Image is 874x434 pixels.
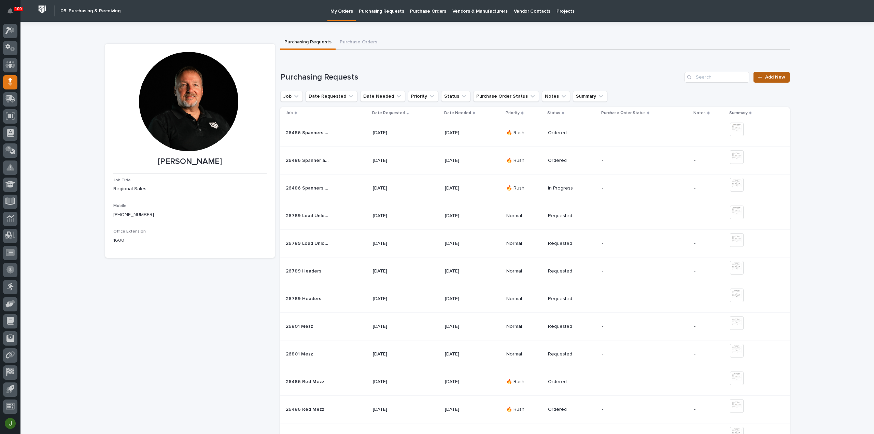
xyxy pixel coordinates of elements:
[548,351,591,357] p: Requested
[548,324,591,330] p: Requested
[602,405,605,412] p: -
[372,109,405,117] p: Date Requested
[286,109,293,117] p: Job
[694,268,724,274] p: -
[15,6,22,11] p: 100
[548,213,591,219] p: Requested
[548,407,591,412] p: Ordered
[694,213,724,219] p: -
[602,378,605,385] p: -
[280,368,790,396] tr: 26486 Red Mezz26486 Red Mezz [DATE][DATE]🔥 RushOrdered-- -
[445,379,488,385] p: [DATE]
[547,109,560,117] p: Status
[506,296,542,302] p: Normal
[408,91,438,102] button: Priority
[445,296,488,302] p: [DATE]
[113,229,146,234] span: Office Extension
[360,91,405,102] button: Date Needed
[373,351,415,357] p: [DATE]
[280,396,790,423] tr: 26486 Red Mezz26486 Red Mezz [DATE][DATE]🔥 RushOrdered-- -
[729,109,748,117] p: Summary
[280,119,790,147] tr: 26486 Spanners and Drops26486 Spanners and Drops [DATE][DATE]🔥 RushOrdered-- -
[694,407,724,412] p: -
[286,212,330,219] p: 26789 Load Unload Bridges
[445,241,488,247] p: [DATE]
[373,213,415,219] p: [DATE]
[306,91,357,102] button: Date Requested
[602,156,605,164] p: -
[765,75,785,80] span: Add New
[548,130,591,136] p: Ordered
[506,268,542,274] p: Normal
[548,296,591,302] p: Requested
[445,213,488,219] p: [DATE]
[694,351,724,357] p: -
[548,158,591,164] p: Ordered
[602,129,605,136] p: -
[573,91,607,102] button: Summary
[602,184,605,191] p: -
[602,295,605,302] p: -
[506,379,542,385] p: 🔥 Rush
[280,36,336,50] button: Purchasing Requests
[445,130,488,136] p: [DATE]
[694,185,724,191] p: -
[444,109,471,117] p: Date Needed
[3,4,17,18] button: Notifications
[286,239,330,247] p: 26789 Load Unload Bridges
[445,158,488,164] p: [DATE]
[602,322,605,330] p: -
[694,130,724,136] p: -
[373,324,415,330] p: [DATE]
[373,241,415,247] p: [DATE]
[373,268,415,274] p: [DATE]
[286,350,314,357] p: 26801 Mezz
[113,204,127,208] span: Mobile
[280,257,790,285] tr: 26789 Headers26789 Headers [DATE][DATE]NormalRequested-- -
[506,158,542,164] p: 🔥 Rush
[3,416,17,431] button: users-avatar
[693,109,706,117] p: Notes
[373,130,415,136] p: [DATE]
[113,178,131,182] span: Job Title
[445,185,488,191] p: [DATE]
[280,285,790,313] tr: 26789 Headers26789 Headers [DATE][DATE]NormalRequested-- -
[694,241,724,247] p: -
[9,8,17,19] div: Notifications100
[280,174,790,202] tr: 26486 Spanners and Drops26486 Spanners and Drops [DATE][DATE]🔥 RushIn Progress-- -
[286,156,330,164] p: 26486 Spanner an Drops
[280,72,682,82] h1: Purchasing Requests
[506,324,542,330] p: Normal
[548,268,591,274] p: Requested
[506,241,542,247] p: Normal
[694,296,724,302] p: -
[286,267,323,274] p: 26789 Headers
[373,185,415,191] p: [DATE]
[601,109,646,117] p: Purchase Order Status
[445,407,488,412] p: [DATE]
[373,407,415,412] p: [DATE]
[548,379,591,385] p: Ordered
[113,212,154,217] a: [PHONE_NUMBER]
[286,129,330,136] p: 26486 Spanners and Drops
[373,158,415,164] p: [DATE]
[753,72,789,83] a: Add New
[506,407,542,412] p: 🔥 Rush
[113,237,267,244] p: 1600
[685,72,749,83] input: Search
[60,8,121,14] h2: 05. Purchasing & Receiving
[445,268,488,274] p: [DATE]
[280,91,303,102] button: Job
[548,241,591,247] p: Requested
[506,130,542,136] p: 🔥 Rush
[473,91,539,102] button: Purchase Order Status
[280,340,790,368] tr: 26801 Mezz26801 Mezz [DATE][DATE]NormalRequested-- -
[280,147,790,174] tr: 26486 Spanner an Drops26486 Spanner an Drops [DATE][DATE]🔥 RushOrdered-- -
[694,379,724,385] p: -
[506,351,542,357] p: Normal
[286,405,326,412] p: 26486 Red Mezz
[113,185,267,193] p: Regional Sales
[286,322,314,330] p: 26801 Mezz
[373,296,415,302] p: [DATE]
[286,295,323,302] p: 26789 Headers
